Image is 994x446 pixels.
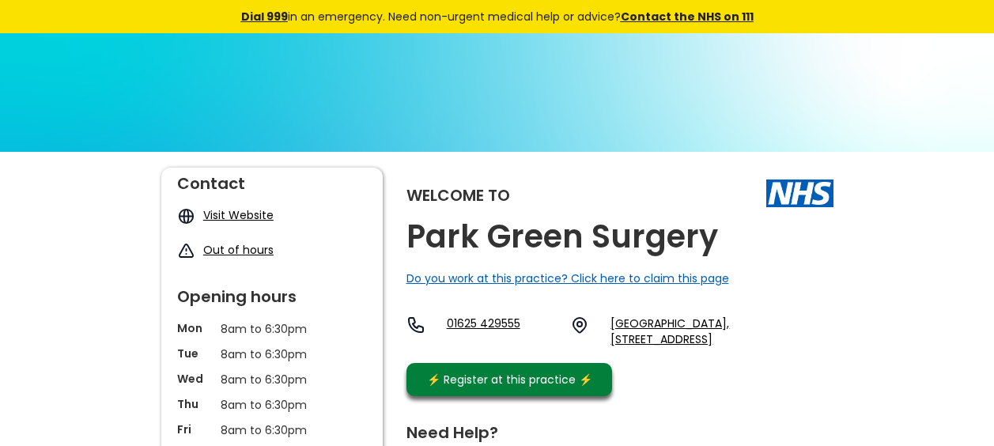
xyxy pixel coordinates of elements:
img: The NHS logo [766,180,833,206]
a: 01625 429555 [447,316,558,347]
img: telephone icon [406,316,425,334]
a: Contact the NHS on 111 [621,9,754,25]
img: globe icon [177,207,195,225]
div: Welcome to [406,187,510,203]
p: 8am to 6:30pm [221,396,323,414]
img: practice location icon [570,316,589,334]
a: ⚡️ Register at this practice ⚡️ [406,363,612,396]
p: 8am to 6:30pm [221,320,323,338]
p: Mon [177,320,213,336]
img: exclamation icon [177,242,195,260]
a: Dial 999 [241,9,288,25]
p: 8am to 6:30pm [221,371,323,388]
p: Fri [177,421,213,437]
p: Thu [177,396,213,412]
div: ⚡️ Register at this practice ⚡️ [419,371,601,388]
h2: Park Green Surgery [406,219,718,255]
p: Tue [177,346,213,361]
div: in an emergency. Need non-urgent medical help or advice? [134,8,861,25]
p: 8am to 6:30pm [221,346,323,363]
div: Need Help? [406,417,818,440]
a: Out of hours [203,242,274,258]
div: Contact [177,168,367,191]
div: Opening hours [177,281,367,304]
a: [GEOGRAPHIC_DATA], [STREET_ADDRESS] [610,316,833,347]
a: Visit Website [203,207,274,223]
p: Wed [177,371,213,387]
a: Do you work at this practice? Click here to claim this page [406,270,729,286]
p: 8am to 6:30pm [221,421,323,439]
